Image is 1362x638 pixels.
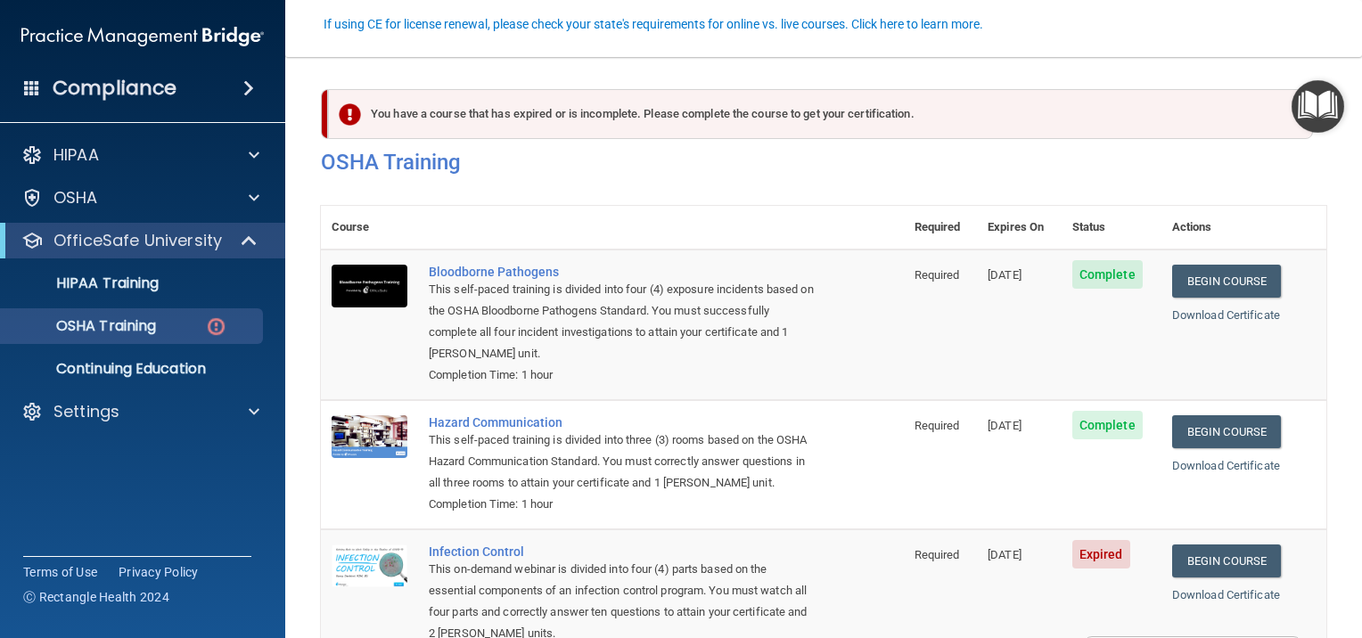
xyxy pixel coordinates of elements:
[988,268,1021,282] span: [DATE]
[21,230,258,251] a: OfficeSafe University
[53,144,99,166] p: HIPAA
[1172,415,1281,448] a: Begin Course
[205,315,227,338] img: danger-circle.6113f641.png
[915,548,960,561] span: Required
[53,401,119,422] p: Settings
[429,544,815,559] a: Infection Control
[21,19,264,54] img: PMB logo
[988,548,1021,561] span: [DATE]
[324,18,983,30] div: If using CE for license renewal, please check your state's requirements for online vs. live cours...
[1072,540,1130,568] span: Expired
[339,103,361,126] img: exclamation-circle-solid-danger.72ef9ffc.png
[1172,265,1281,298] a: Begin Course
[1172,544,1281,577] a: Begin Course
[12,317,156,335] p: OSHA Training
[429,429,815,494] div: This self-paced training is divided into three (3) rooms based on the OSHA Hazard Communication S...
[12,360,255,378] p: Continuing Education
[429,265,815,279] a: Bloodborne Pathogens
[53,230,222,251] p: OfficeSafe University
[21,144,259,166] a: HIPAA
[429,279,815,364] div: This self-paced training is divided into four (4) exposure incidents based on the OSHA Bloodborne...
[1072,260,1143,289] span: Complete
[321,150,1326,175] h4: OSHA Training
[119,563,199,581] a: Privacy Policy
[53,76,176,101] h4: Compliance
[21,187,259,209] a: OSHA
[915,419,960,432] span: Required
[21,401,259,422] a: Settings
[429,415,815,429] a: Hazard Communication
[321,15,986,33] button: If using CE for license renewal, please check your state's requirements for online vs. live cours...
[1292,80,1344,133] button: Open Resource Center
[1172,308,1280,322] a: Download Certificate
[915,268,960,282] span: Required
[988,419,1021,432] span: [DATE]
[1172,588,1280,601] a: Download Certificate
[328,89,1313,139] div: You have a course that has expired or is incomplete. Please complete the course to get your certi...
[904,206,978,249] th: Required
[977,206,1062,249] th: Expires On
[53,187,98,209] p: OSHA
[1161,206,1326,249] th: Actions
[1172,459,1280,472] a: Download Certificate
[1072,411,1143,439] span: Complete
[1062,206,1161,249] th: Status
[23,563,97,581] a: Terms of Use
[23,588,169,606] span: Ⓒ Rectangle Health 2024
[429,364,815,386] div: Completion Time: 1 hour
[429,494,815,515] div: Completion Time: 1 hour
[12,274,159,292] p: HIPAA Training
[321,206,418,249] th: Course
